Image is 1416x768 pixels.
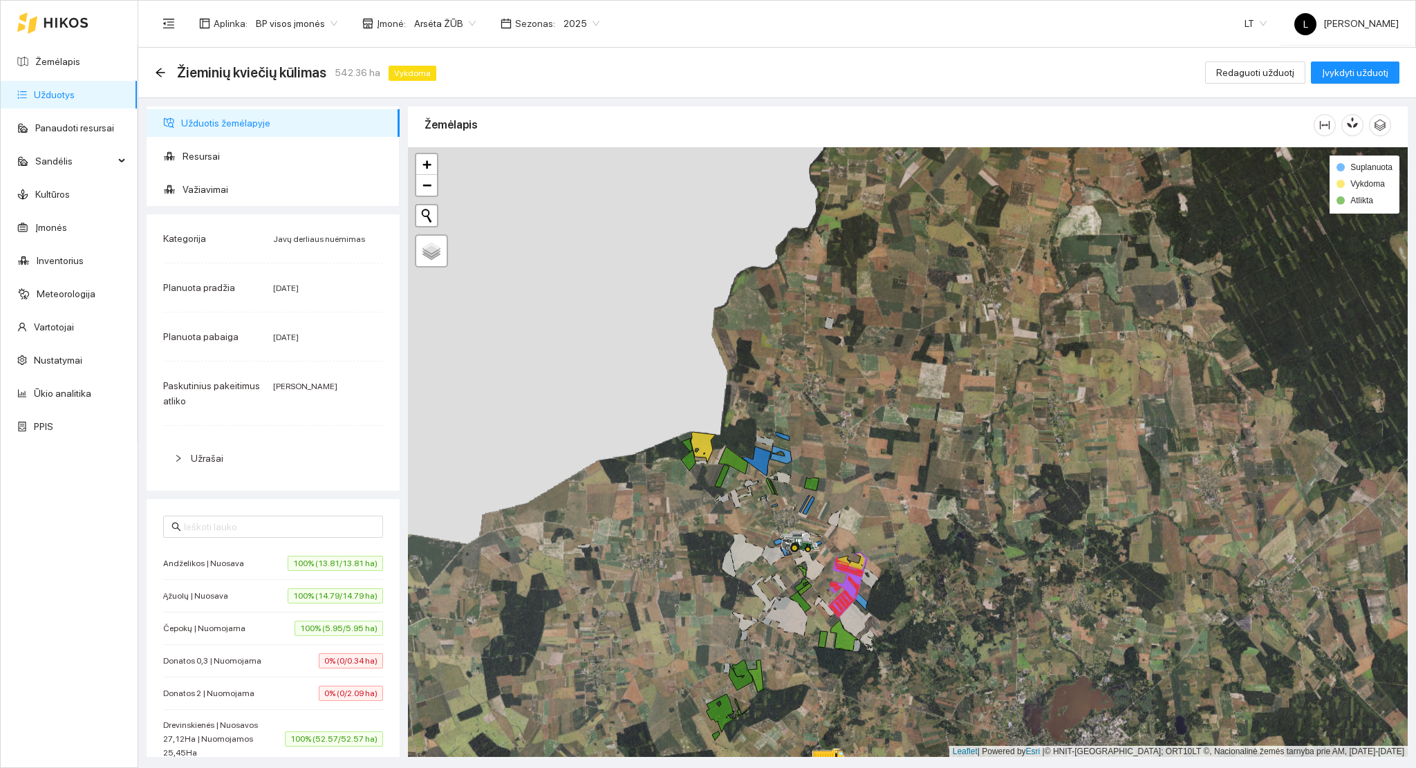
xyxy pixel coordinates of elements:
span: Suplanuota [1350,162,1392,172]
a: Ūkio analitika [34,388,91,399]
a: Įmonės [35,222,67,233]
span: BP visos įmonės [256,13,337,34]
span: Andželikos | Nuosava [163,556,251,570]
div: | Powered by © HNIT-[GEOGRAPHIC_DATA]; ORT10LT ©, Nacionalinė žemės tarnyba prie AM, [DATE]-[DATE] [949,746,1408,758]
span: 2025 [563,13,599,34]
span: Žieminių kviečių kūlimas [177,62,326,84]
div: Užrašai [163,442,383,474]
span: LT [1245,13,1267,34]
span: Įmonė : [377,16,406,31]
button: column-width [1314,114,1336,136]
span: Sandėlis [35,147,114,175]
a: Panaudoti resursai [35,122,114,133]
a: Nustatymai [34,355,82,366]
a: Meteorologija [37,288,95,299]
a: PPIS [34,421,53,432]
span: 542.36 ha [335,65,380,80]
span: Važiavimai [183,176,389,203]
span: Kategorija [163,233,206,244]
span: | [1043,747,1045,756]
span: 100% (13.81/13.81 ha) [288,556,383,571]
span: Redaguoti užduotį [1216,65,1294,80]
a: Redaguoti užduotį [1205,67,1305,78]
span: Donatos 0,3 | Nuomojama [163,654,268,668]
span: 100% (14.79/14.79 ha) [288,588,383,603]
a: Esri [1026,747,1041,756]
span: Arsėta ŽŪB [414,13,476,34]
span: search [171,522,181,532]
span: 0% (0/2.09 ha) [319,686,383,701]
a: Žemėlapis [35,56,80,67]
span: right [174,454,183,462]
span: shop [362,18,373,29]
span: layout [199,18,210,29]
span: Atlikta [1350,196,1373,205]
span: Įvykdyti užduotį [1322,65,1388,80]
span: Aplinka : [214,16,248,31]
span: Vykdoma [1350,179,1385,189]
span: 0% (0/0.34 ha) [319,653,383,668]
span: arrow-left [155,67,166,78]
input: Ieškoti lauko [184,519,375,534]
span: [PERSON_NAME] [1294,18,1399,29]
span: [DATE] [273,333,299,342]
a: Inventorius [37,255,84,266]
a: Zoom in [416,154,437,175]
div: Žemėlapis [425,105,1314,144]
span: L [1303,13,1308,35]
a: Vartotojai [34,321,74,333]
span: Resursai [183,142,389,170]
a: Kultūros [35,189,70,200]
button: Initiate a new search [416,205,437,226]
span: Ąžuolų | Nuosava [163,589,235,603]
span: + [422,156,431,173]
button: menu-fold [155,10,183,37]
span: Paskutinius pakeitimus atliko [163,380,260,406]
a: Leaflet [953,747,978,756]
span: − [422,176,431,194]
button: Įvykdyti užduotį [1311,62,1399,84]
span: [PERSON_NAME] [273,382,337,391]
a: Layers [416,236,447,266]
span: Vykdoma [389,66,436,81]
span: Donatos 2 | Nuomojama [163,686,261,700]
span: Sezonas : [515,16,555,31]
a: Užduotys [34,89,75,100]
span: 100% (52.57/52.57 ha) [285,731,383,747]
span: menu-fold [162,17,175,30]
span: Planuota pradžia [163,282,235,293]
button: Redaguoti užduotį [1205,62,1305,84]
span: column-width [1314,120,1335,131]
span: [DATE] [273,283,299,293]
a: Zoom out [416,175,437,196]
div: Atgal [155,67,166,79]
span: Javų derliaus nuėmimas [273,234,365,244]
span: calendar [501,18,512,29]
span: Užrašai [191,453,223,464]
span: Čepokų | Nuomojama [163,621,252,635]
span: Drevinskienės | Nuosavos 27,12Ha | Nuomojamos 25,45Ha [163,718,285,760]
span: 100% (5.95/5.95 ha) [295,621,383,636]
span: Planuota pabaiga [163,331,239,342]
span: Užduotis žemėlapyje [181,109,389,137]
